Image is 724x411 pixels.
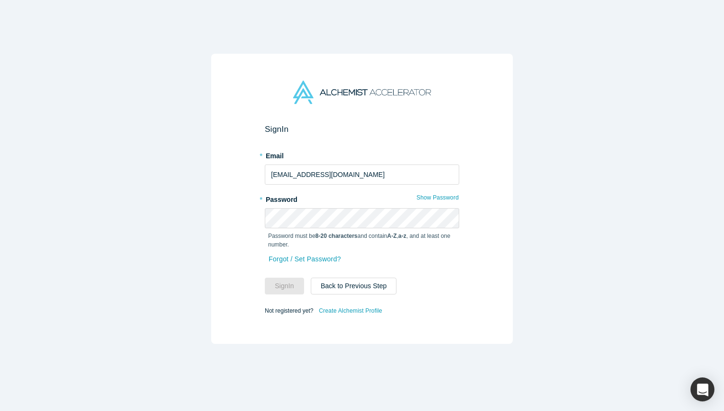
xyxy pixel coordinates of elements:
strong: 8-20 characters [316,233,358,239]
button: Show Password [416,191,459,204]
strong: A-Z [387,233,397,239]
label: Password [265,191,459,205]
h2: Sign In [265,124,459,134]
button: SignIn [265,278,304,294]
button: Back to Previous Step [311,278,397,294]
a: Forgot / Set Password? [268,251,341,268]
a: Create Alchemist Profile [318,305,383,317]
strong: a-z [398,233,407,239]
img: Alchemist Accelerator Logo [293,81,431,104]
span: Not registered yet? [265,307,313,314]
label: Email [265,148,459,161]
p: Password must be and contain , , and at least one number. [268,232,456,249]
